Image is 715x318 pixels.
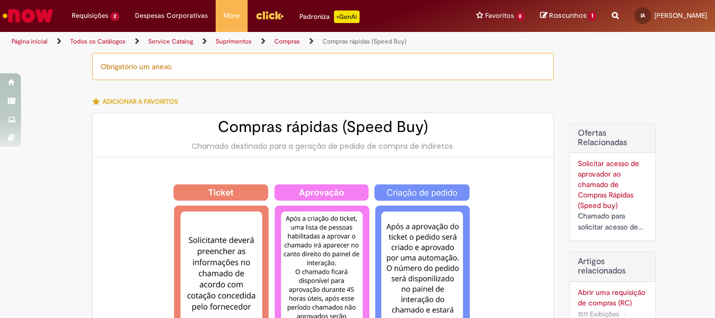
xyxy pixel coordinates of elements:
div: Obrigatório um anexo. [92,53,554,80]
span: [PERSON_NAME] [654,11,707,20]
span: Despesas Corporativas [135,10,208,21]
h3: Artigos relacionados [578,257,647,276]
a: Service Catalog [148,37,193,46]
span: 1 [588,12,596,21]
img: ServiceNow [1,5,55,26]
span: Favoritos [485,10,514,21]
div: Chamado para solicitar acesso de aprovador ao ticket de Speed buy [578,211,647,233]
a: Página inicial [12,37,48,46]
span: Rascunhos [549,10,587,20]
a: Rascunhos [540,11,596,21]
a: Solicitar acesso de aprovador ao chamado de Compras Rápidas (Speed buy) [578,159,639,210]
div: Padroniza [299,10,360,23]
button: Adicionar a Favoritos [92,91,184,113]
a: Compras rápidas (Speed Buy) [322,37,407,46]
span: Requisições [72,10,108,21]
h2: Compras rápidas (Speed Buy) [103,118,543,136]
a: Todos os Catálogos [70,37,126,46]
div: Chamado destinado para a geração de pedido de compra de indiretos. [103,141,543,151]
p: +GenAi [334,10,360,23]
a: Abrir uma requisição de compras (RC) [578,287,647,308]
a: Compras [274,37,300,46]
a: Suprimentos [216,37,252,46]
div: Ofertas Relacionadas [569,123,656,241]
img: click_logo_yellow_360x200.png [255,7,284,23]
span: 2 [110,12,119,21]
span: Adicionar a Favoritos [103,97,178,106]
span: 8 [516,12,525,21]
ul: Trilhas de página [8,32,469,51]
span: IA [641,12,645,19]
span: More [224,10,240,21]
h2: Ofertas Relacionadas [578,129,647,147]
